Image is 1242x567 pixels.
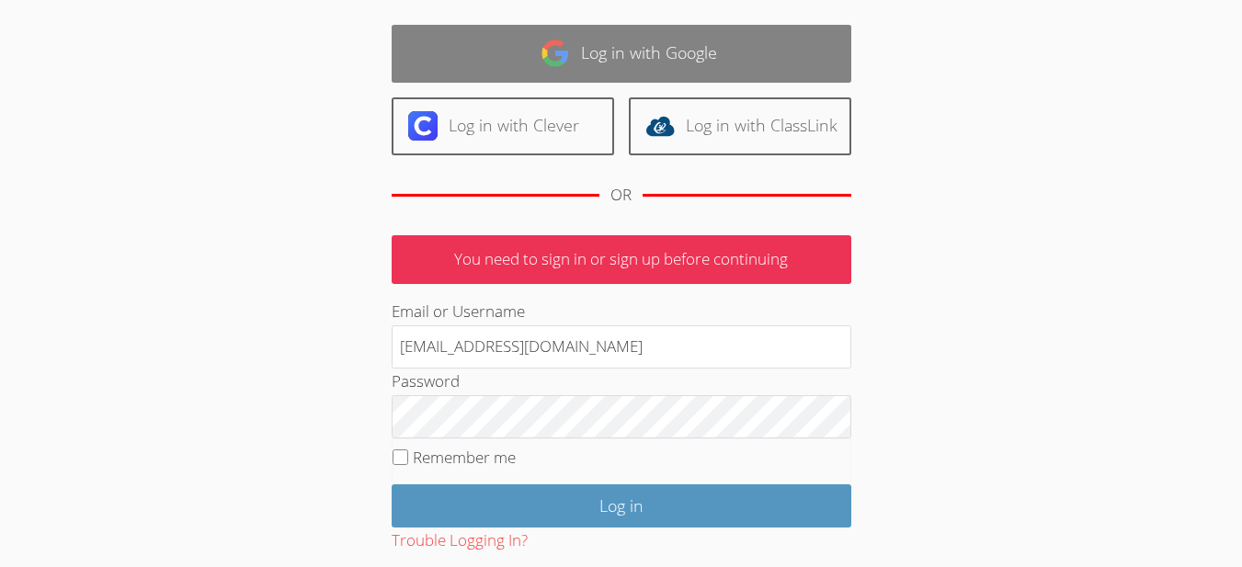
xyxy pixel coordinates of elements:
img: google-logo-50288ca7cdecda66e5e0955fdab243c47b7ad437acaf1139b6f446037453330a.svg [541,39,570,68]
p: You need to sign in or sign up before continuing [392,235,851,284]
img: classlink-logo-d6bb404cc1216ec64c9a2012d9dc4662098be43eaf13dc465df04b49fa7ab582.svg [645,111,675,141]
img: clever-logo-6eab21bc6e7a338710f1a6ff85c0baf02591cd810cc4098c63d3a4b26e2feb20.svg [408,111,438,141]
a: Log in with Clever [392,97,614,155]
label: Email or Username [392,301,525,322]
button: Trouble Logging In? [392,527,528,554]
input: Log in [392,484,851,527]
a: Log in with Google [392,25,851,83]
div: OR [610,182,632,209]
label: Remember me [413,447,516,468]
a: Log in with ClassLink [629,97,851,155]
label: Password [392,370,460,391]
